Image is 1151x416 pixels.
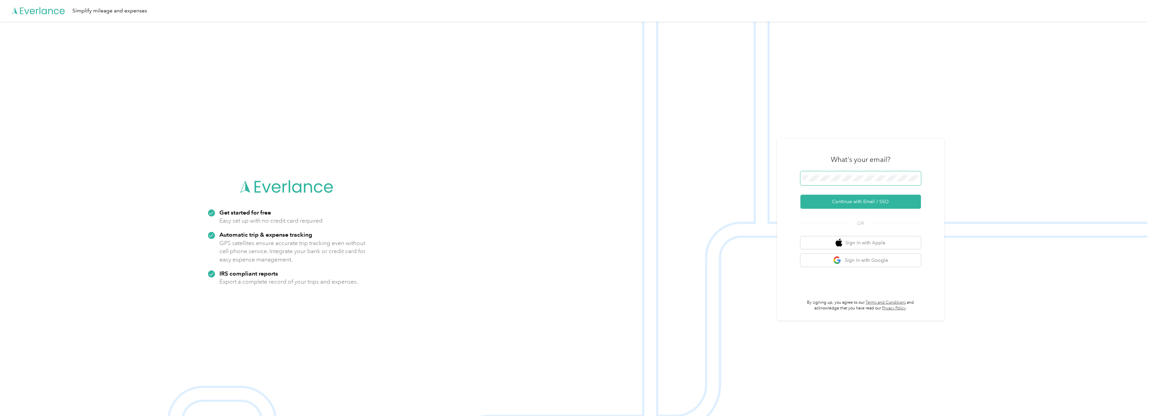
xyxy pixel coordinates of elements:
[836,239,842,247] img: apple logo
[72,7,147,15] div: Simplify mileage and expenses
[831,155,891,164] h3: What's your email?
[220,217,323,225] p: Easy set up with no credit card required
[220,209,271,216] strong: Get started for free
[220,270,278,277] strong: IRS compliant reports
[849,220,873,227] span: OR
[220,231,313,238] strong: Automatic trip & expense tracking
[866,300,906,305] a: Terms and Conditions
[882,306,906,311] a: Privacy Policy
[801,236,921,249] button: apple logoSign in with Apple
[801,195,921,209] button: Continue with Email / SSO
[801,254,921,267] button: google logoSign in with Google
[220,239,366,264] p: GPS satellites ensure accurate trip tracking even without cell phone service. Integrate your bank...
[220,278,358,286] p: Export a complete record of your trips and expenses.
[833,256,842,264] img: google logo
[801,300,921,311] p: By signing up, you agree to our and acknowledge that you have read our .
